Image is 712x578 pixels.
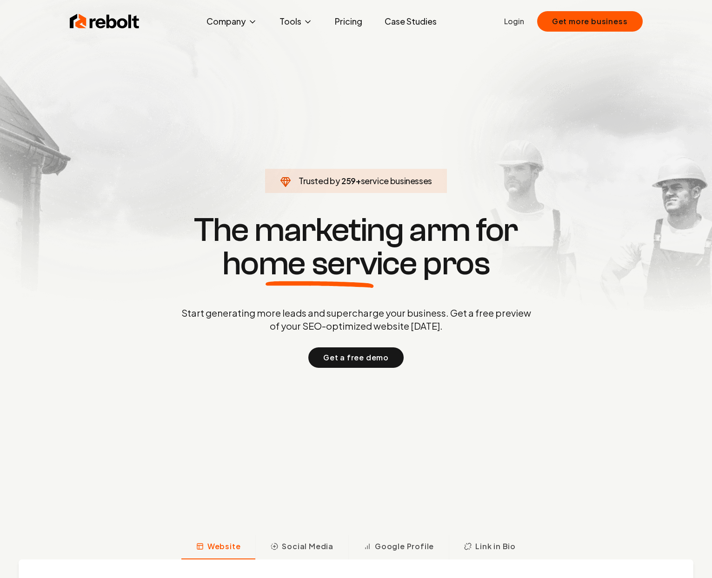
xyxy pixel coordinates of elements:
[222,247,417,280] span: home service
[356,175,361,186] span: +
[255,535,348,559] button: Social Media
[207,541,241,552] span: Website
[282,541,333,552] span: Social Media
[308,347,404,368] button: Get a free demo
[361,175,433,186] span: service businesses
[180,306,533,332] p: Start generating more leads and supercharge your business. Get a free preview of your SEO-optimiz...
[375,541,434,552] span: Google Profile
[449,535,531,559] button: Link in Bio
[341,174,356,187] span: 259
[181,535,256,559] button: Website
[272,12,320,31] button: Tools
[475,541,516,552] span: Link in Bio
[299,175,340,186] span: Trusted by
[327,12,370,31] a: Pricing
[504,16,524,27] a: Login
[133,213,579,280] h1: The marketing arm for pros
[537,11,643,32] button: Get more business
[199,12,265,31] button: Company
[348,535,449,559] button: Google Profile
[377,12,444,31] a: Case Studies
[70,12,140,31] img: Rebolt Logo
